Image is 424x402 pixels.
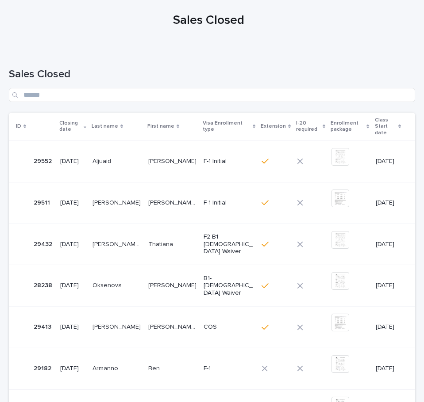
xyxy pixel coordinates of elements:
[60,365,85,372] p: [DATE]
[148,239,175,248] p: Thatiana
[9,224,415,265] tr: 2943229432 [DATE][PERSON_NAME] [PERSON_NAME][PERSON_NAME] [PERSON_NAME] ThatianaThatiana F2-B1-[D...
[376,365,401,372] p: [DATE]
[9,88,415,102] input: Search
[93,197,143,207] p: Navas Gonzalez
[34,156,54,165] p: 29552
[34,363,53,372] p: 29182
[9,348,415,389] tr: 2918229182 [DATE]ArmannoArmanno BenBen F-1[DATE]
[204,365,253,372] p: F-1
[93,322,143,331] p: Miranda Pimenta
[9,265,415,307] tr: 2823828238 [DATE]OksenovaOksenova [PERSON_NAME][PERSON_NAME] B1-[DEMOGRAPHIC_DATA] Waiver[DATE]
[60,241,85,248] p: [DATE]
[261,121,286,131] p: Extension
[148,363,162,372] p: Ben
[9,13,409,28] h1: Sales Closed
[9,182,415,224] tr: 2951129511 [DATE][PERSON_NAME][PERSON_NAME] [PERSON_NAME] [PERSON_NAME][PERSON_NAME] [PERSON_NAME...
[376,282,401,289] p: [DATE]
[34,280,54,289] p: 28238
[93,363,120,372] p: Armanno
[60,323,85,331] p: [DATE]
[148,322,199,331] p: [PERSON_NAME] [PERSON_NAME]
[376,158,401,165] p: [DATE]
[60,158,85,165] p: [DATE]
[16,121,21,131] p: ID
[204,158,253,165] p: F-1 Initial
[148,156,198,165] p: [PERSON_NAME]
[9,140,415,182] tr: 2955229552 [DATE]AljuaidAljuaid [PERSON_NAME][PERSON_NAME] F-1 Initial[DATE]
[93,156,113,165] p: Aljuaid
[376,323,401,331] p: [DATE]
[59,118,81,135] p: Closing date
[204,323,253,331] p: COS
[148,197,199,207] p: Maria Alejandra
[9,307,415,348] tr: 2941329413 [DATE][PERSON_NAME][PERSON_NAME] [PERSON_NAME] [PERSON_NAME][PERSON_NAME] [PERSON_NAME...
[375,115,396,138] p: Class Start date
[60,199,85,207] p: [DATE]
[331,118,364,135] p: Enrollment package
[376,241,401,248] p: [DATE]
[147,121,174,131] p: First name
[93,280,123,289] p: Oksenova
[34,322,53,331] p: 29413
[60,282,85,289] p: [DATE]
[204,275,253,297] p: B1-[DEMOGRAPHIC_DATA] Waiver
[204,233,253,255] p: F2-B1-[DEMOGRAPHIC_DATA] Waiver
[296,118,320,135] p: I-20 required
[203,118,251,135] p: Visa Enrollment type
[376,199,401,207] p: [DATE]
[204,199,253,207] p: F-1 Initial
[34,239,54,248] p: 29432
[9,68,415,81] h1: Sales Closed
[93,239,143,248] p: [PERSON_NAME] [PERSON_NAME]
[92,121,118,131] p: Last name
[148,280,198,289] p: [PERSON_NAME]
[34,197,52,207] p: 29511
